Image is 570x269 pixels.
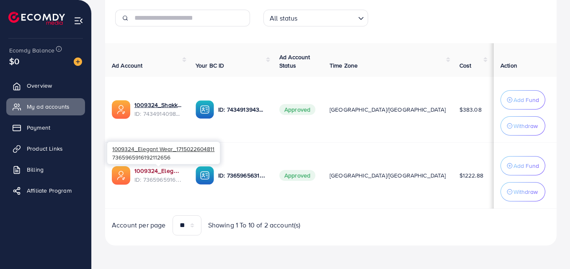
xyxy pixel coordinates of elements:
span: Product Links [27,144,63,153]
img: ic-ads-acc.e4c84228.svg [112,100,130,119]
a: Overview [6,77,85,94]
span: [GEOGRAPHIC_DATA]/[GEOGRAPHIC_DATA] [330,105,446,114]
a: My ad accounts [6,98,85,115]
a: 1009324_Shakka_1731075849517 [134,101,182,109]
a: Product Links [6,140,85,157]
span: Ad Account Status [279,53,310,70]
p: Withdraw [513,187,538,197]
span: 1009324_Elegant Wear_1715022604811 [112,145,214,153]
img: ic-ba-acc.ded83a64.svg [196,100,214,119]
span: Overview [27,81,52,90]
p: Withdraw [513,121,538,131]
p: ID: 7434913943245914129 [218,104,266,115]
span: ID: 7434914098950799361 [134,110,182,118]
a: 1009324_Elegant Wear_1715022604811 [134,167,182,175]
span: Time Zone [330,61,358,70]
img: logo [8,12,65,25]
span: All status [268,12,299,24]
span: ID: 7365965916192112656 [134,175,182,184]
a: Payment [6,119,85,136]
input: Search for option [300,10,355,24]
div: <span class='underline'>1009324_Shakka_1731075849517</span></br>7434914098950799361 [134,101,182,118]
span: $0 [9,55,19,67]
span: My ad accounts [27,102,70,111]
span: Affiliate Program [27,186,72,195]
span: Payment [27,123,50,132]
span: Ecomdy Balance [9,46,54,55]
span: Showing 1 To 10 of 2 account(s) [208,220,301,230]
a: Billing [6,161,85,178]
p: ID: 7365965631474204673 [218,170,266,180]
p: Add Fund [513,161,539,171]
div: Search for option [263,10,368,26]
span: Approved [279,104,315,115]
img: image [74,57,82,66]
span: $383.08 [459,105,482,114]
button: Withdraw [500,182,545,201]
button: Withdraw [500,116,545,136]
iframe: Chat [534,231,564,263]
img: ic-ba-acc.ded83a64.svg [196,166,214,185]
img: ic-ads-acc.e4c84228.svg [112,166,130,185]
span: Your BC ID [196,61,224,70]
span: Account per page [112,220,166,230]
span: Approved [279,170,315,181]
button: Add Fund [500,156,545,175]
div: 7365965916192112656 [107,142,220,164]
img: menu [74,16,83,26]
span: Cost [459,61,472,70]
button: Add Fund [500,90,545,110]
a: Affiliate Program [6,182,85,199]
span: Action [500,61,517,70]
span: Ad Account [112,61,143,70]
span: $1222.88 [459,171,483,180]
span: Billing [27,165,44,174]
p: Add Fund [513,95,539,105]
span: [GEOGRAPHIC_DATA]/[GEOGRAPHIC_DATA] [330,171,446,180]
